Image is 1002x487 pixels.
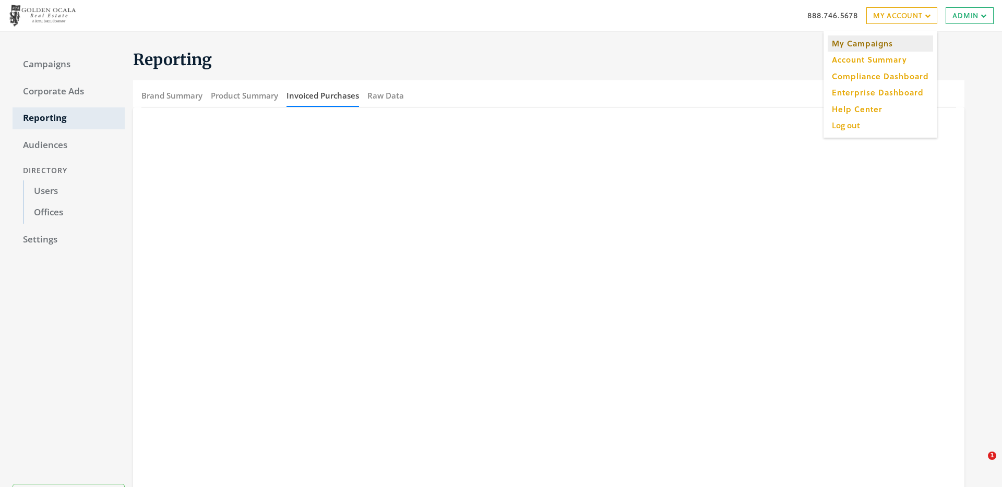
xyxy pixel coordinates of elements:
[828,35,933,52] a: My Campaigns
[367,84,404,107] button: Raw Data
[828,68,933,84] a: Compliance Dashboard
[13,107,125,129] a: Reporting
[988,452,996,460] span: 1
[211,84,278,107] button: Product Summary
[967,452,992,477] iframe: Intercom live chat
[13,81,125,103] a: Corporate Ads
[13,161,125,180] div: Directory
[13,229,125,251] a: Settings
[13,54,125,76] a: Campaigns
[133,50,964,70] h1: Reporting
[828,52,933,68] a: Account Summary
[866,7,937,24] a: My Account
[8,3,78,29] img: Adwerx
[23,202,125,224] a: Offices
[946,7,994,24] a: Admin
[828,117,933,133] input: Log out
[287,84,359,107] button: Invoiced Purchases
[13,135,125,156] a: Audiences
[828,84,933,101] a: Enterprise Dashboard
[807,10,858,21] a: 888.746.5678
[23,180,125,202] a: Users
[828,101,933,117] a: Help Center
[141,84,202,107] button: Brand Summary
